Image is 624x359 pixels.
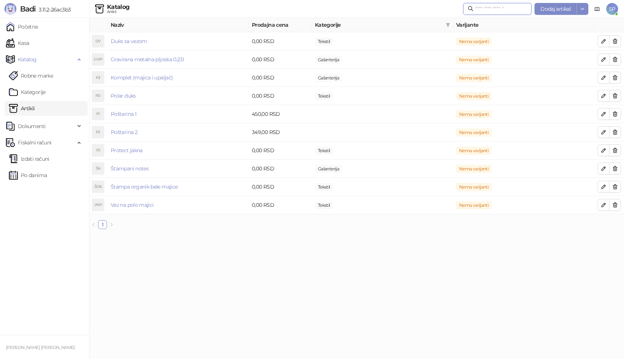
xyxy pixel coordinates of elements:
a: ArtikliArtikli [9,101,35,116]
td: 0,00 RSD [249,32,312,50]
span: Galanterija [315,56,342,64]
td: 349,00 RSD [249,123,312,141]
a: Po danima [9,168,47,183]
a: 1 [98,221,107,229]
span: Dodaj artikal [540,6,571,12]
span: Galanterija [315,165,342,173]
td: 0,00 RSD [249,69,312,87]
th: Varijante [453,18,594,32]
div: PD [92,90,104,102]
div: PJ [92,144,104,156]
div: ŠOB [92,181,104,193]
a: Vez na polo majici [111,202,153,208]
a: Komplet (majica i upaljač) [111,74,173,81]
a: Početna [6,19,38,34]
span: Nema varijanti [456,74,491,82]
a: Poštarina 1 [111,111,136,117]
div: P1 [92,108,104,120]
li: Prethodna strana [89,220,98,229]
span: right [109,222,114,227]
span: Galanterija [315,74,342,82]
span: 3.11.2-26ac3b3 [36,6,71,13]
div: P2 [92,126,104,138]
span: Nema varijanti [456,37,491,46]
a: Protect jakna [111,147,143,154]
span: Badi [20,4,36,13]
img: Logo [4,3,16,15]
button: right [107,220,116,229]
span: Tekstil [315,92,333,100]
td: Poštarina 2 [108,123,249,141]
span: Tekstil [315,183,333,191]
td: Protect jakna [108,141,249,160]
div: DV [92,35,104,47]
li: Sledeća strana [107,220,116,229]
span: Dokumenti [18,119,45,134]
li: 1 [98,220,107,229]
small: [PERSON_NAME] [PERSON_NAME] [6,345,75,350]
span: Tekstil [315,147,333,155]
div: K(I [92,72,104,84]
td: Štampani notes [108,160,249,178]
span: Nema varijanti [456,201,491,209]
span: SP [606,3,618,15]
a: Kasa [6,36,29,50]
span: Nema varijanti [456,56,491,64]
td: 0,00 RSD [249,87,312,105]
span: Nema varijanti [456,165,491,173]
span: Tekstil [315,37,333,46]
span: filter [446,23,450,27]
a: Duks sa vezom [111,38,147,45]
button: Dodaj artikal [534,3,577,15]
a: Izdati računi [9,151,49,166]
span: Nema varijanti [456,92,491,100]
div: ŠN [92,163,104,174]
td: Duks sa vezom [108,32,249,50]
span: Tekstil [315,201,333,209]
td: 0,00 RSD [249,160,312,178]
td: Polar duks [108,87,249,105]
span: Kategorije [315,21,443,29]
a: Robne marke [9,68,53,83]
div: VNP [92,199,104,211]
a: Kategorije [9,85,46,99]
a: Štampa organik bele majice [111,183,178,190]
td: 0,00 RSD [249,141,312,160]
td: 0,00 RSD [249,196,312,214]
td: 450,00 RSD [249,105,312,123]
th: Prodajna cena [249,18,312,32]
span: Katalog [18,52,37,67]
span: Fiskalni računi [18,135,51,150]
div: Katalog [107,4,130,10]
a: Poštarina 2 [111,129,137,136]
span: Nema varijanti [456,128,491,137]
a: Štampani notes [111,165,149,172]
div: Artikli [107,10,130,14]
td: 0,00 RSD [249,178,312,196]
span: filter [444,19,452,30]
a: Dokumentacija [591,3,603,15]
td: Poštarina 1 [108,105,249,123]
a: Gravirana metalna pljoska 0,23l [111,56,184,63]
span: Nema varijanti [456,110,491,118]
span: left [91,222,96,227]
a: Polar duks [111,92,136,99]
th: Naziv [108,18,249,32]
td: 0,00 RSD [249,50,312,69]
img: Artikli [95,4,104,13]
span: Nema varijanti [456,147,491,155]
td: Komplet (majica i upaljač) [108,69,249,87]
span: Nema varijanti [456,183,491,191]
button: left [89,220,98,229]
td: Štampa organik bele majice [108,178,249,196]
td: Gravirana metalna pljoska 0,23l [108,50,249,69]
td: Vez na polo majici [108,196,249,214]
div: GMP [92,53,104,65]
